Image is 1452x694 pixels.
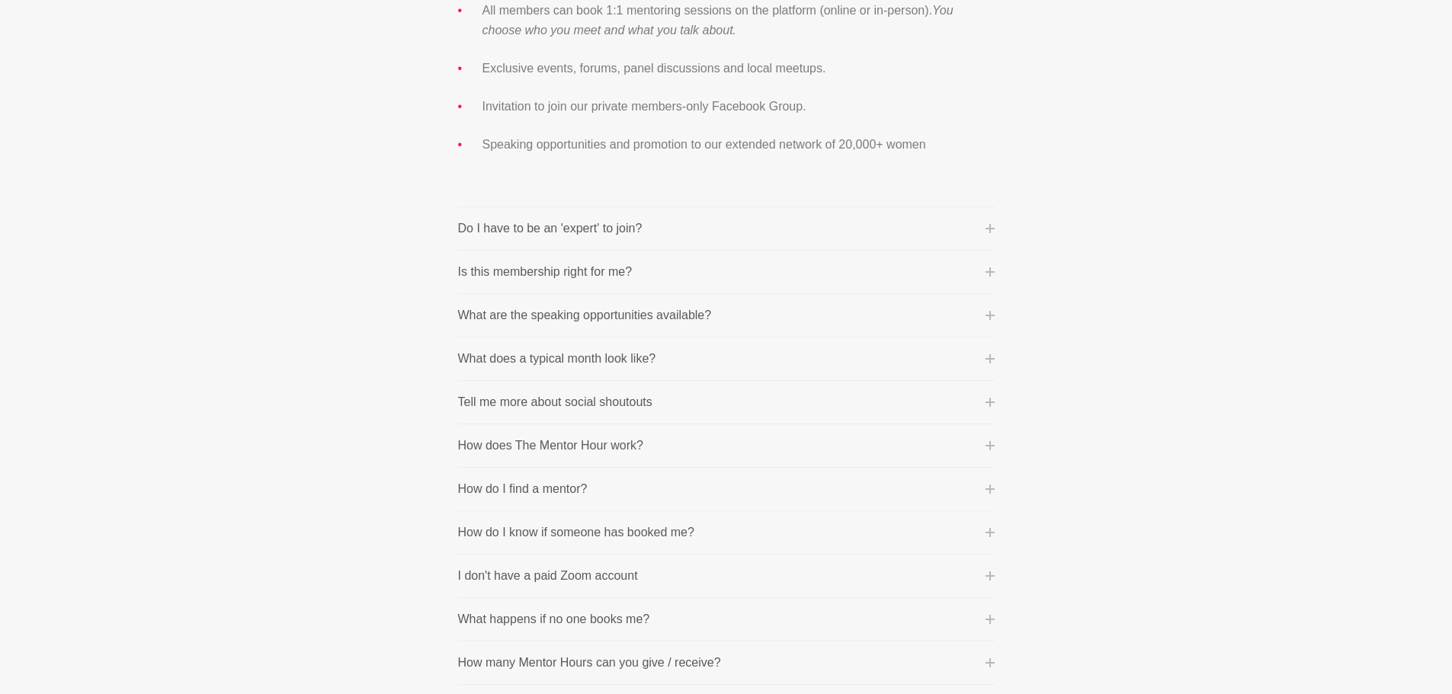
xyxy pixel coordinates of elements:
button: I don't have a paid Zoom account [458,567,995,585]
button: Is this membership right for me? [458,263,995,281]
p: What are the speaking opportunities available? [458,306,712,325]
li: All members can book 1:1 mentoring sessions on the platform (online or in-person). [482,1,970,40]
p: I don't have a paid Zoom account [458,567,638,585]
p: How does The Mentor Hour work? [458,437,643,455]
button: How does The Mentor Hour work? [458,437,995,455]
p: How do I know if someone has booked me? [458,523,694,542]
li: Invitation to join our private members-only Facebook Group. [482,97,970,117]
p: What does a typical month look like? [458,350,656,368]
li: Speaking opportunities and promotion to our extended network of 20,000+ women [482,135,970,155]
button: How do I find a mentor? [458,480,995,498]
p: Is this membership right for me? [458,263,633,281]
p: Do I have to be an 'expert' to join? [458,219,643,238]
button: How many Mentor Hours can you give / receive? [458,654,995,672]
li: Exclusive events, forums, panel discussions and local meetups. [482,59,970,78]
p: How do I find a mentor? [458,480,588,498]
p: What happens if no one books me? [458,610,650,628]
button: Do I have to be an 'expert' to join? [458,219,995,238]
em: You choose who you meet and what you talk about. [482,4,954,37]
button: What happens if no one books me? [458,610,995,628]
button: Tell me more about social shoutouts [458,393,995,411]
button: What are the speaking opportunities available? [458,306,995,325]
button: What does a typical month look like? [458,350,995,368]
p: How many Mentor Hours can you give / receive? [458,654,721,672]
p: Tell me more about social shoutouts [458,393,652,411]
button: How do I know if someone has booked me? [458,523,995,542]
